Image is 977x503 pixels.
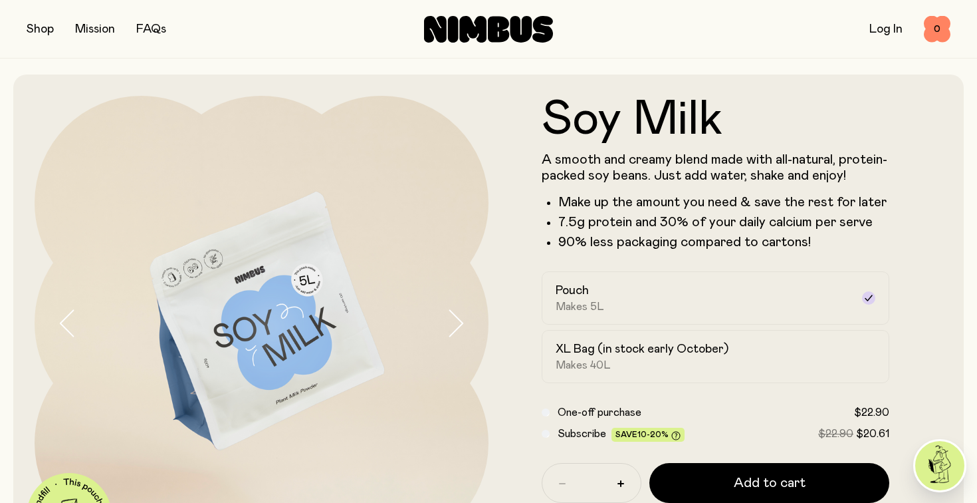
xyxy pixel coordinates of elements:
[75,23,115,35] a: Mission
[915,441,964,490] img: agent
[649,463,889,503] button: Add to cart
[854,407,889,418] span: $22.90
[818,428,853,439] span: $22.90
[556,341,728,357] h2: XL Bag (in stock early October)
[556,359,611,372] span: Makes 40L
[856,428,889,439] span: $20.61
[558,194,889,210] li: Make up the amount you need & save the rest for later
[542,96,889,144] h1: Soy Milk
[558,234,889,250] p: 90% less packaging compared to cartons!
[136,23,166,35] a: FAQs
[924,16,950,43] button: 0
[542,152,889,184] p: A smooth and creamy blend made with all-natural, protein-packed soy beans. Just add water, shake ...
[556,283,589,299] h2: Pouch
[558,428,606,439] span: Subscribe
[637,430,669,438] span: 10-20%
[734,474,806,492] span: Add to cart
[556,300,604,313] span: Makes 5L
[558,407,641,418] span: One-off purchase
[558,214,889,230] li: 7.5g protein and 30% of your daily calcium per serve
[615,430,681,440] span: Save
[869,23,903,35] a: Log In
